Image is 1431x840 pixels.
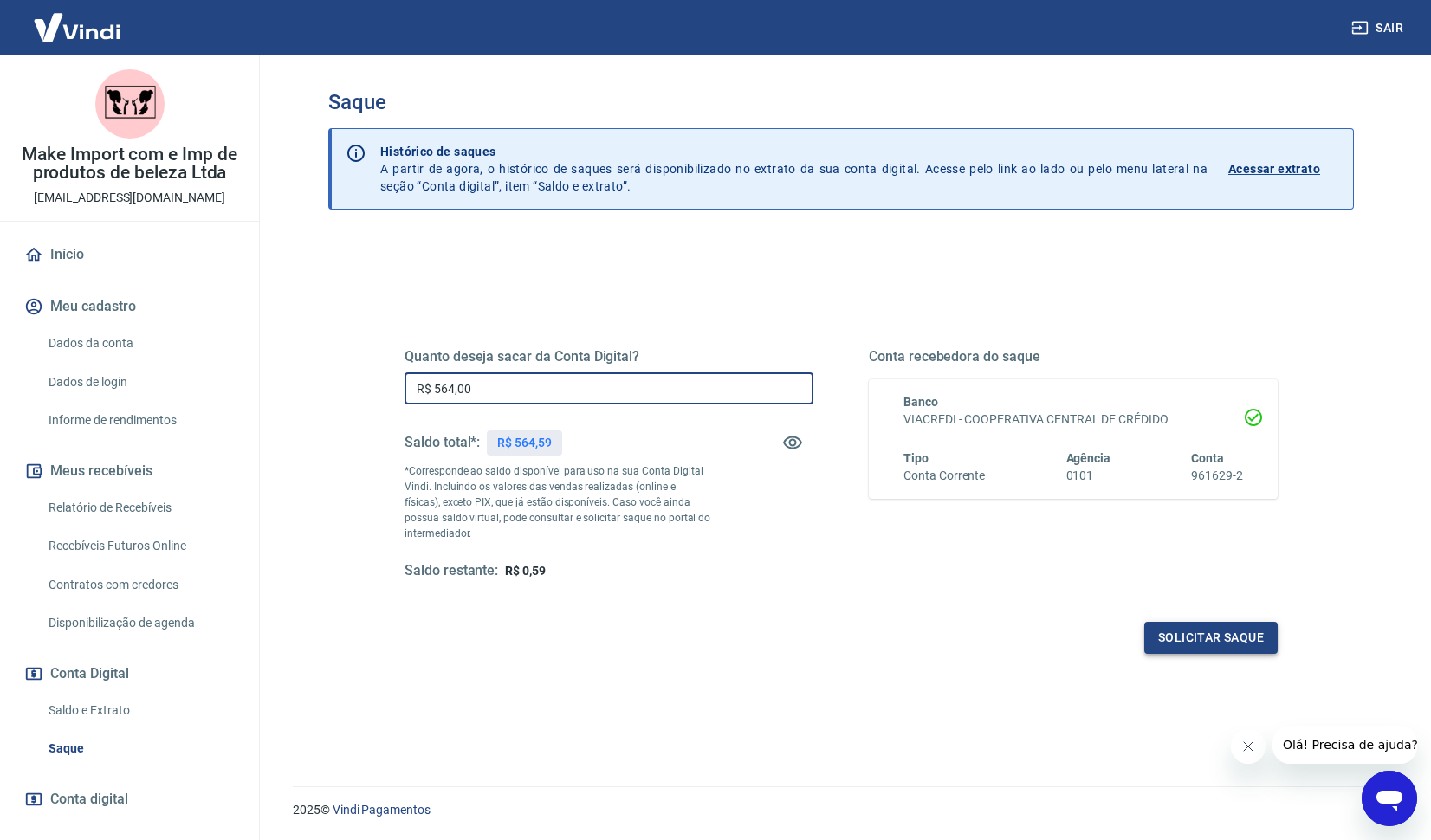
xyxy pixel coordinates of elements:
[1362,771,1417,826] iframe: Botão para abrir a janela de mensagens
[42,326,238,361] a: Dados da conta
[14,145,245,182] p: Make Import com e Imp de produtos de beleza Ltda
[34,189,225,207] p: [EMAIL_ADDRESS][DOMAIN_NAME]
[405,434,480,451] h5: Saldo total*:
[1228,160,1320,178] p: Acessar extrato
[1144,622,1278,654] button: Solicitar saque
[1066,467,1111,485] h6: 0101
[869,348,1278,365] h5: Conta recebedora do saque
[1272,726,1417,764] iframe: Mensagem da empresa
[1191,467,1243,485] h6: 961629-2
[42,567,238,603] a: Contratos com credores
[42,605,238,641] a: Disponibilização de agenda
[405,348,813,365] h5: Quanto deseja sacar da Conta Digital?
[42,490,238,526] a: Relatório de Recebíveis
[50,787,128,811] span: Conta digital
[21,780,238,818] a: Conta digital
[95,69,165,139] img: 92670548-54c4-46cb-b211-a4c5f46627ef.jpeg
[42,693,238,728] a: Saldo e Extrato
[42,731,238,766] a: Saque
[903,395,938,409] span: Banco
[380,143,1208,195] p: A partir de agora, o histórico de saques será disponibilizado no extrato da sua conta digital. Ac...
[42,528,238,564] a: Recebíveis Futuros Online
[42,365,238,400] a: Dados de login
[328,90,1354,114] h3: Saque
[497,434,552,452] p: R$ 564,59
[1066,451,1111,465] span: Agência
[903,451,929,465] span: Tipo
[1231,729,1266,764] iframe: Fechar mensagem
[21,236,238,274] a: Início
[1348,12,1410,44] button: Sair
[21,655,238,693] button: Conta Digital
[333,803,431,817] a: Vindi Pagamentos
[21,288,238,326] button: Meu cadastro
[293,801,1389,819] p: 2025 ©
[903,467,985,485] h6: Conta Corrente
[903,410,1243,429] h6: VIACREDI - COOPERATIVA CENTRAL DE CRÉDIDO
[1191,451,1224,465] span: Conta
[21,1,133,54] img: Vindi
[1228,143,1339,195] a: Acessar extrato
[42,403,238,438] a: Informe de rendimentos
[21,452,238,490] button: Meus recebíveis
[405,562,498,580] h5: Saldo restante:
[380,143,1208,160] p: Histórico de saques
[10,12,146,26] span: Olá! Precisa de ajuda?
[405,463,711,541] p: *Corresponde ao saldo disponível para uso na sua Conta Digital Vindi. Incluindo os valores das ve...
[505,564,546,578] span: R$ 0,59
